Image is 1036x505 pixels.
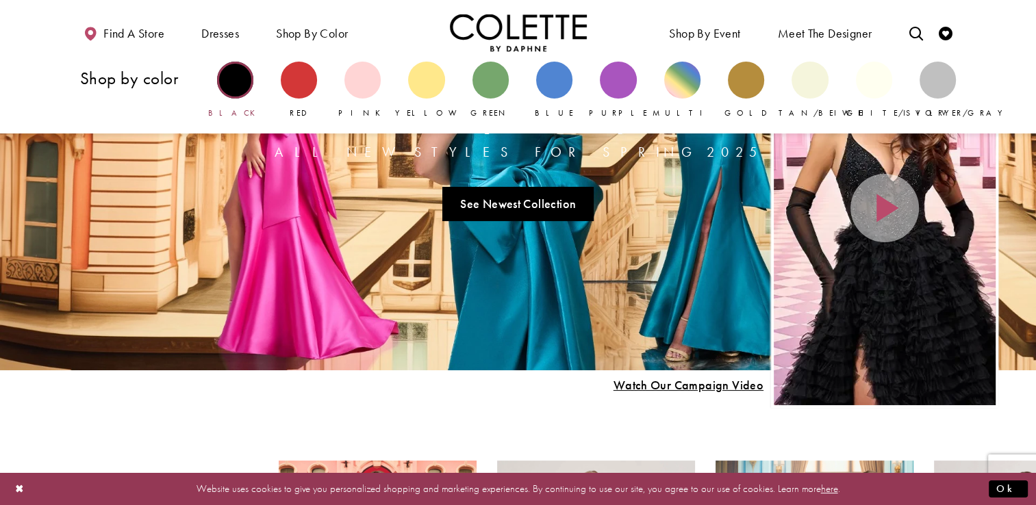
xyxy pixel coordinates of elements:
a: here [821,482,838,495]
span: Shop by color [276,27,348,40]
button: Close Dialog [8,477,31,501]
span: Meet the designer [778,27,872,40]
a: See Newest Collection A Chique Escape All New Styles For Spring 2025 [442,187,594,221]
a: Black [217,62,253,119]
ul: Slider Links [270,181,766,226]
a: White/Ivory [856,62,892,119]
span: Green [470,107,511,118]
span: Red [290,107,307,118]
a: Blue [536,62,572,119]
span: Shop By Event [666,14,744,51]
span: Black [208,107,262,118]
span: Dresses [198,14,242,51]
a: Pink [344,62,381,119]
a: Purple [600,62,636,119]
span: Dresses [201,27,239,40]
span: Tan/Beige [778,107,863,118]
a: Check Wishlist [935,14,956,51]
span: Gold [724,107,768,118]
span: Find a store [103,27,164,40]
span: White/Ivory [842,107,956,118]
span: Yellow [394,107,464,118]
a: Gold [728,62,764,119]
a: Green [472,62,509,119]
span: Blue [535,107,574,118]
span: Shop by color [273,14,351,51]
img: Colette by Daphne [450,14,587,51]
span: Multi [653,107,711,118]
span: Play Slide #15 Video [613,378,763,392]
a: Red [281,62,317,119]
h3: Shop by color [80,69,203,88]
span: Shop By Event [669,27,740,40]
span: Purple [589,107,648,118]
a: Find a store [80,14,168,51]
button: Submit Dialog [989,480,1028,497]
a: Toggle search [905,14,926,51]
a: Visit Home Page [450,14,587,51]
a: Multi [664,62,700,119]
a: Yellow [408,62,444,119]
a: Meet the designer [774,14,876,51]
span: Silver/Gray [906,107,1009,118]
span: Pink [338,107,388,118]
a: Silver/Gray [920,62,956,119]
p: Website uses cookies to give you personalized shopping and marketing experiences. By continuing t... [99,480,937,498]
a: Tan/Beige [792,62,828,119]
